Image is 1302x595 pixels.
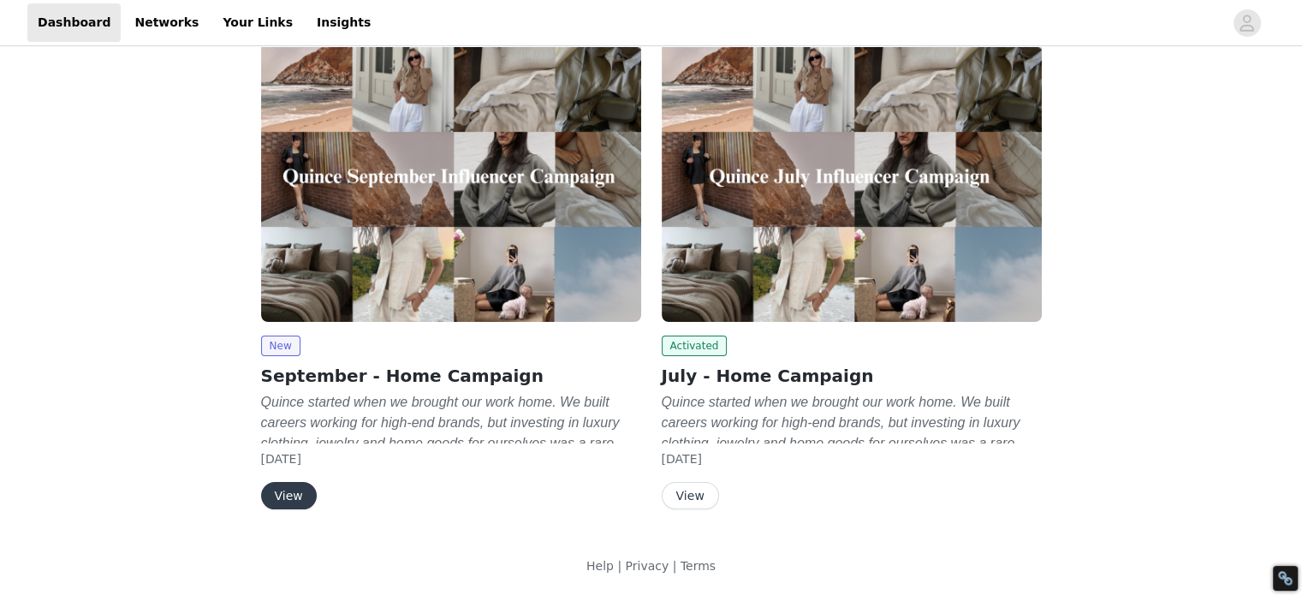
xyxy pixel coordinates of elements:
span: | [617,559,621,573]
span: [DATE] [261,452,301,466]
a: View [261,490,317,503]
h2: July - Home Campaign [662,363,1042,389]
span: New [261,336,300,356]
h2: September - Home Campaign [261,363,641,389]
span: Activated [662,336,728,356]
div: avatar [1239,9,1255,37]
div: Restore Info Box &#10;&#10;NoFollow Info:&#10; META-Robots NoFollow: &#09;false&#10; META-Robots ... [1277,570,1293,586]
a: Insights [306,3,381,42]
em: Quince started when we brought our work home. We built careers working for high-end brands, but i... [261,395,626,512]
a: Privacy [625,559,669,573]
a: View [662,490,719,503]
a: Help [586,559,614,573]
a: Dashboard [27,3,121,42]
span: [DATE] [662,452,702,466]
a: Terms [681,559,716,573]
a: Your Links [212,3,303,42]
img: Quince [662,37,1042,322]
img: Quince [261,37,641,322]
button: View [662,482,719,509]
span: | [673,559,677,573]
button: View [261,482,317,509]
a: Networks [124,3,209,42]
em: Quince started when we brought our work home. We built careers working for high-end brands, but i... [662,395,1026,512]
